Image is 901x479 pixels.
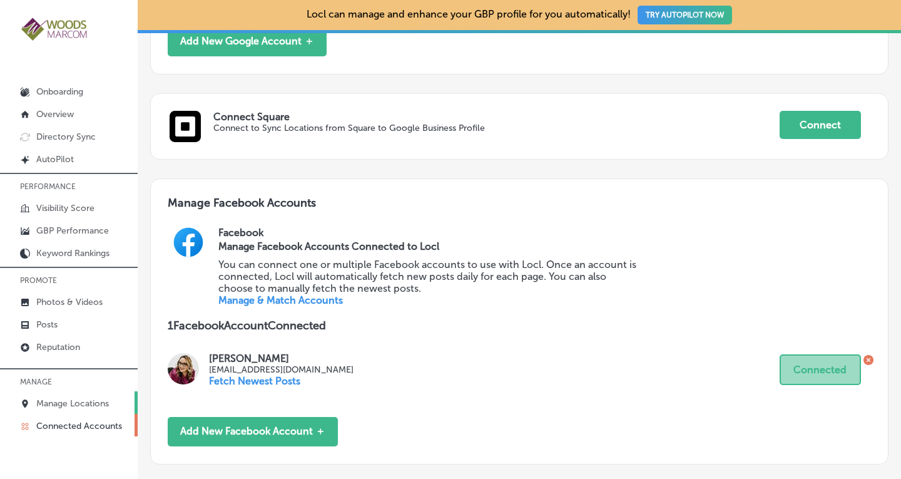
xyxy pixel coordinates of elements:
[209,375,354,387] p: Fetch Newest Posts
[168,319,871,332] p: 1 Facebook Account Connected
[638,6,732,24] button: TRY AUTOPILOT NOW
[218,294,343,306] a: Manage & Match Accounts
[20,16,89,42] img: 4a29b66a-e5ec-43cd-850c-b989ed1601aaLogo_Horizontal_BerryOlive_1000.jpg
[36,342,80,353] p: Reputation
[36,297,103,307] p: Photos & Videos
[213,111,780,123] p: Connect Square
[36,421,122,431] p: Connected Accounts
[36,203,94,214] p: Visibility Score
[36,131,96,142] p: Directory Sync
[218,240,643,252] h3: Manage Facebook Accounts Connected to Locl
[168,27,327,56] button: Add New Google Account ＋
[36,398,109,409] p: Manage Locations
[36,86,83,97] p: Onboarding
[780,111,861,139] button: Connect
[213,123,666,133] p: Connect to Sync Locations from Square to Google Business Profile
[36,225,109,236] p: GBP Performance
[209,353,354,364] p: [PERSON_NAME]
[36,319,58,330] p: Posts
[36,248,109,259] p: Keyword Rankings
[36,109,74,120] p: Overview
[168,196,871,227] h3: Manage Facebook Accounts
[218,259,643,294] p: You can connect one or multiple Facebook accounts to use with Locl. Once an account is connected,...
[209,364,354,375] p: [EMAIL_ADDRESS][DOMAIN_NAME]
[168,417,338,446] button: Add New Facebook Account ＋
[780,354,861,385] button: Connected
[218,227,871,239] h2: Facebook
[36,154,74,165] p: AutoPilot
